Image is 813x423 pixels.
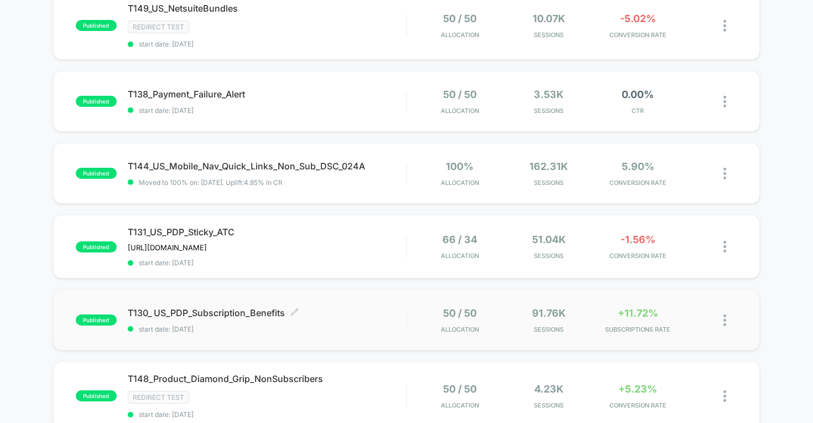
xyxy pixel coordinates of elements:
span: start date: [DATE] [128,106,406,115]
span: T138_Payment_Failure_Alert [128,89,406,100]
span: Sessions [507,31,591,39]
span: +11.72% [618,307,658,319]
span: 4.23k [534,383,564,395]
span: Allocation [441,31,479,39]
span: published [76,168,117,179]
span: [URL][DOMAIN_NAME] [128,243,207,252]
img: close [723,168,726,179]
span: 91.76k [532,307,566,319]
span: 3.53k [534,89,564,100]
span: start date: [DATE] [128,410,406,419]
span: published [76,96,117,107]
span: start date: [DATE] [128,325,406,333]
span: Sessions [507,401,591,409]
img: close [723,390,726,402]
span: SUBSCRIPTIONS RATE [596,326,680,333]
span: 51.04k [532,234,566,245]
span: Allocation [441,401,479,409]
span: start date: [DATE] [128,259,406,267]
span: 50 / 50 [443,13,477,24]
span: T144_US_Mobile_Nav_Quick_Links_Non_Sub_DSC_024A [128,161,406,172]
span: 100% [446,161,473,172]
img: close [723,314,726,326]
span: Allocation [441,326,479,333]
span: T148_Product_Diamond_Grip_NonSubscribers [128,373,406,384]
span: published [76,390,117,401]
span: Redirect Test [128,391,189,404]
span: Sessions [507,252,591,260]
span: Redirect Test [128,20,189,33]
span: T130_ US_PDP_Subscription_Benefits [128,307,406,318]
span: T149_US_NetsuiteBundles [128,3,406,14]
span: published [76,20,117,31]
span: 50 / 50 [443,89,477,100]
img: close [723,96,726,107]
span: 50 / 50 [443,383,477,395]
span: published [76,241,117,252]
span: Sessions [507,326,591,333]
span: Sessions [507,107,591,115]
span: Sessions [507,179,591,187]
span: Allocation [441,107,479,115]
span: CONVERSION RATE [596,401,680,409]
span: published [76,314,117,326]
span: start date: [DATE] [128,40,406,48]
span: T131_US_PDP_Sticky_ATC [128,226,406,238]
span: CTR [596,107,680,115]
span: Moved to 100% on: [DATE] . Uplift: 4.85% in CR [139,178,283,187]
span: CONVERSION RATE [596,31,680,39]
span: 162.31k [529,161,568,172]
span: CONVERSION RATE [596,179,680,187]
span: 5.90% [622,161,654,172]
span: -1.56% [621,234,655,245]
img: close [723,241,726,252]
span: 66 / 34 [442,234,477,245]
span: 50 / 50 [443,307,477,319]
span: 10.07k [533,13,565,24]
span: Allocation [441,179,479,187]
span: CONVERSION RATE [596,252,680,260]
span: Allocation [441,252,479,260]
span: -5.02% [620,13,656,24]
span: +5.23% [618,383,657,395]
span: 0.00% [622,89,654,100]
img: close [723,20,726,32]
